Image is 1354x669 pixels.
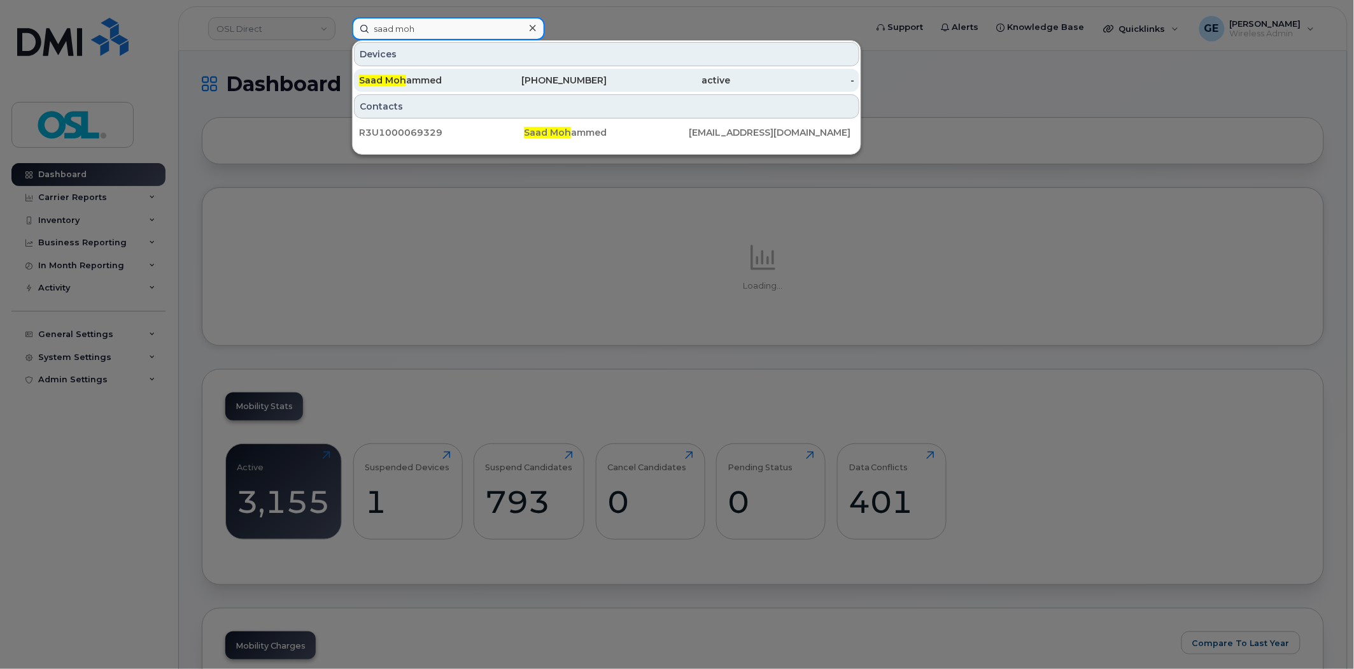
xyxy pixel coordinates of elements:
a: Saad Mohammed[PHONE_NUMBER]active- [354,69,859,92]
a: R3U1000069329Saad Mohammed[EMAIL_ADDRESS][DOMAIN_NAME] [354,121,859,144]
div: - [731,74,855,87]
div: ammed [359,74,483,87]
span: Saad Moh [524,127,571,138]
div: ammed [524,126,689,139]
div: active [607,74,731,87]
span: Saad Moh [359,75,406,86]
div: Devices [354,42,859,66]
div: [PHONE_NUMBER] [483,74,607,87]
div: [EMAIL_ADDRESS][DOMAIN_NAME] [689,126,854,139]
div: R3U1000069329 [359,126,524,139]
div: Contacts [354,94,859,119]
